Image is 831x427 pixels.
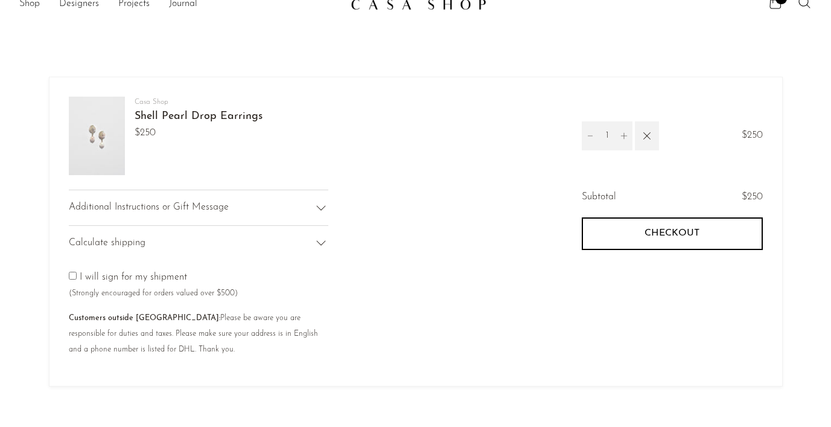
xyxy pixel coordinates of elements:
[69,272,238,298] label: I will sign for my shipment
[135,111,263,122] a: Shell Pearl Drop Earrings
[69,190,328,225] div: Additional Instructions or Gift Message
[69,200,229,216] span: Additional Instructions or Gift Message
[135,126,263,141] span: $250
[616,121,632,150] button: Increment
[135,98,168,106] a: Casa Shop
[742,128,763,144] span: $250
[69,314,220,322] b: Customers outside [GEOGRAPHIC_DATA]:
[582,190,616,205] span: Subtotal
[742,192,763,202] span: $250
[645,228,699,239] span: Checkout
[69,314,318,353] small: Please be aware you are responsible for duties and taxes. Please make sure your address is in Eng...
[582,271,763,304] iframe: PayPal-paypal
[69,225,328,261] div: Calculate shipping
[69,289,238,297] small: (Strongly encouraged for orders valued over $500)
[599,121,616,150] input: Quantity
[582,121,599,150] button: Decrement
[69,236,145,251] span: Calculate shipping
[582,217,763,250] button: Checkout
[69,97,125,175] img: Shell Pearl Drop Earrings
